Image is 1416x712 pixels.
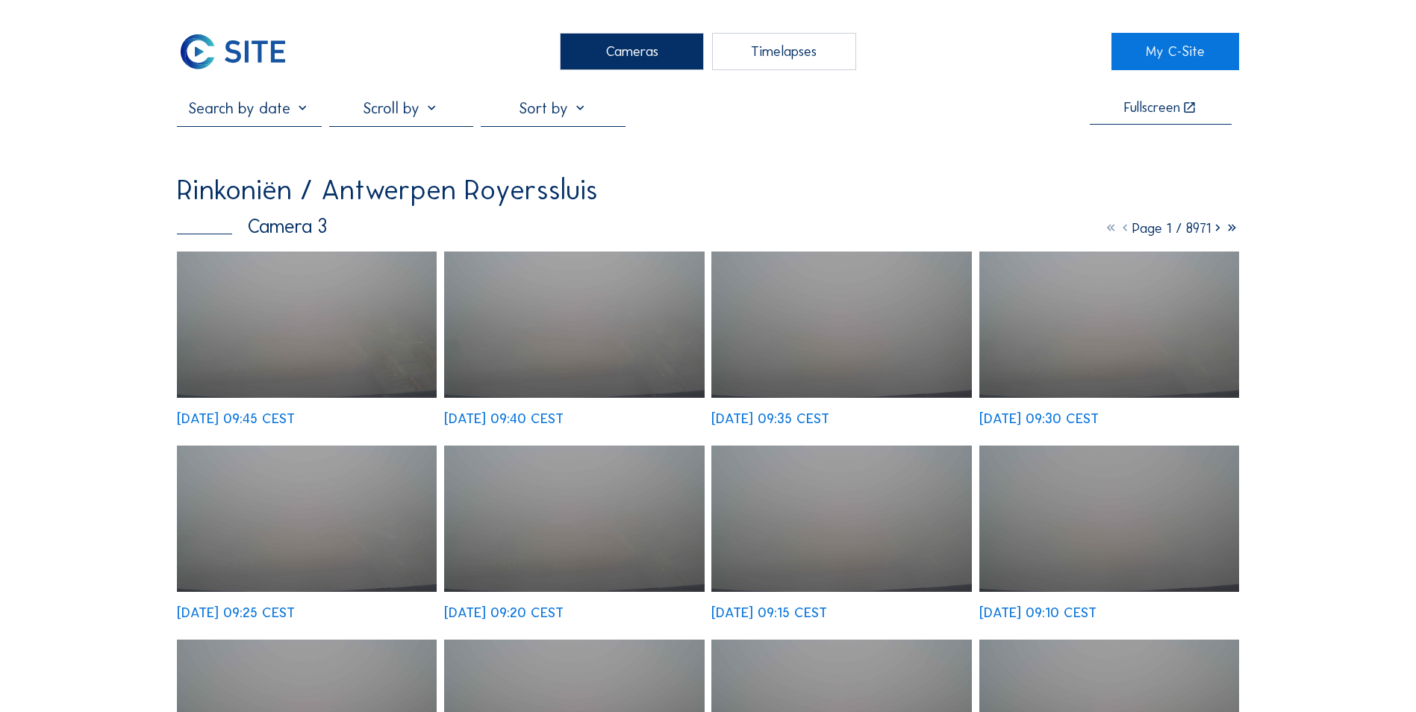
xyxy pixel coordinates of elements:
a: C-SITE Logo [177,33,305,70]
div: Rinkoniën / Antwerpen Royerssluis [177,176,598,204]
div: [DATE] 09:25 CEST [177,606,295,620]
img: image_53527792 [177,252,437,398]
div: [DATE] 09:30 CEST [979,412,1099,426]
a: My C-Site [1111,33,1239,70]
input: Search by date 󰅀 [177,99,321,117]
img: image_53526880 [979,446,1239,592]
div: [DATE] 09:15 CEST [711,606,827,620]
div: [DATE] 09:35 CEST [711,412,829,426]
div: [DATE] 09:45 CEST [177,412,295,426]
img: image_53527041 [711,446,971,592]
img: image_53527254 [177,446,437,592]
div: Cameras [560,33,704,70]
div: [DATE] 09:40 CEST [444,412,564,426]
div: Camera 3 [177,216,327,236]
img: image_53527638 [444,252,704,398]
div: Fullscreen [1124,101,1180,116]
img: C-SITE Logo [177,33,288,70]
div: [DATE] 09:20 CEST [444,606,564,620]
img: image_53527415 [979,252,1239,398]
span: Page 1 / 8971 [1132,219,1211,237]
div: [DATE] 09:10 CEST [979,606,1097,620]
div: Timelapses [712,33,856,70]
img: image_53527103 [444,446,704,592]
img: image_53527566 [711,252,971,398]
